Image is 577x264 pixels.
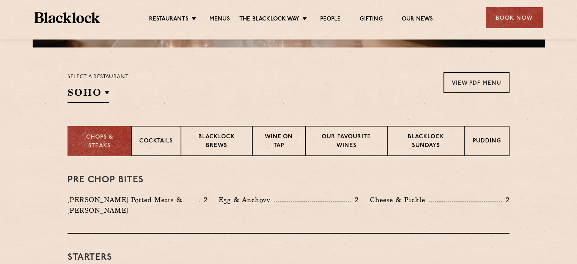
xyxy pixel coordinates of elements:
[239,16,299,24] a: The Blacklock Way
[189,133,244,151] p: Blacklock Brews
[370,194,429,205] p: Cheese & Pickle
[68,253,509,262] h3: Starters
[402,16,433,24] a: Our News
[473,137,501,147] p: Pudding
[68,86,109,103] h2: SOHO
[68,175,509,185] h3: Pre Chop Bites
[351,195,358,205] p: 2
[313,133,379,151] p: Our favourite wines
[68,194,199,216] p: [PERSON_NAME] Potted Meats & [PERSON_NAME]
[486,7,543,28] div: Book Now
[219,194,274,205] p: Egg & Anchovy
[260,133,297,151] p: Wine on Tap
[149,16,189,24] a: Restaurants
[76,133,123,150] p: Chops & Steaks
[395,133,457,151] p: Blacklock Sundays
[320,16,341,24] a: People
[139,137,173,147] p: Cocktails
[360,16,382,24] a: Gifting
[502,195,509,205] p: 2
[35,12,100,23] img: BL_Textured_Logo-footer-cropped.svg
[443,72,509,93] a: View PDF Menu
[68,72,129,82] p: Select a restaurant
[209,16,230,24] a: Menus
[200,195,207,205] p: 2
